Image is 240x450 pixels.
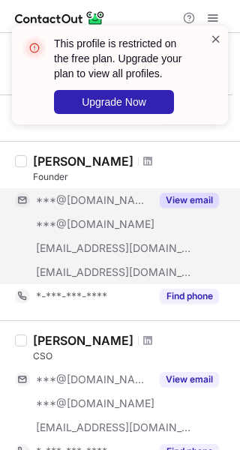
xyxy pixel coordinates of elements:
[54,90,174,114] button: Upgrade Now
[36,421,192,434] span: [EMAIL_ADDRESS][DOMAIN_NAME]
[22,36,46,60] img: error
[160,193,219,208] button: Reveal Button
[82,96,146,108] span: Upgrade Now
[33,154,133,169] div: [PERSON_NAME]
[36,193,151,207] span: ***@[DOMAIN_NAME]
[15,9,105,27] img: ContactOut v5.3.10
[33,170,231,184] div: Founder
[36,265,192,279] span: [EMAIL_ADDRESS][DOMAIN_NAME]
[36,217,154,231] span: ***@[DOMAIN_NAME]
[160,289,219,304] button: Reveal Button
[54,36,192,81] header: This profile is restricted on the free plan. Upgrade your plan to view all profiles.
[160,372,219,387] button: Reveal Button
[36,397,154,410] span: ***@[DOMAIN_NAME]
[36,241,192,255] span: [EMAIL_ADDRESS][DOMAIN_NAME]
[33,333,133,348] div: [PERSON_NAME]
[33,349,231,363] div: CSO
[36,373,151,386] span: ***@[DOMAIN_NAME]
